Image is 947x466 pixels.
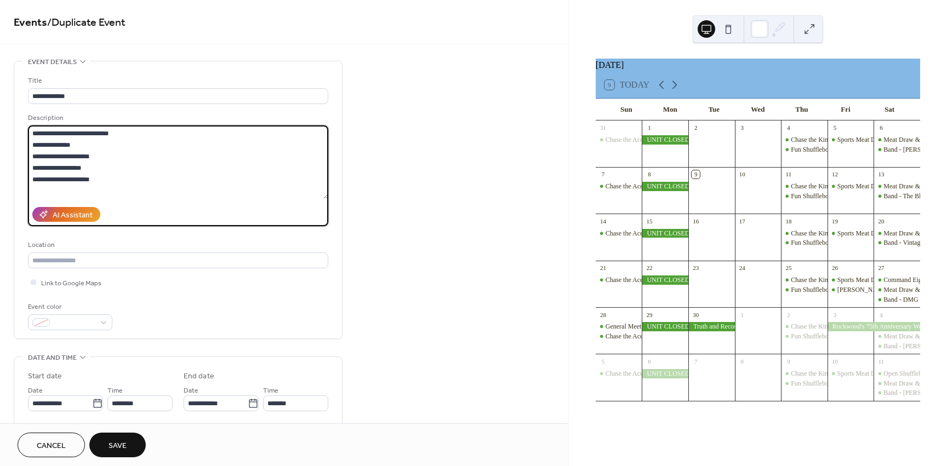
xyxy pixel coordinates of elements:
[831,170,839,179] div: 12
[692,310,700,319] div: 30
[738,124,746,132] div: 3
[28,371,62,382] div: Start date
[692,217,700,225] div: 16
[107,385,123,396] span: Time
[596,135,642,145] div: Chase the Ace (Live on Facebook)
[738,217,746,225] div: 17
[606,332,697,341] div: Chase the Ace (Live on Facebook)
[596,59,920,72] div: [DATE]
[648,99,692,120] div: Mon
[781,379,828,388] div: Fun Shuffleboard League
[596,322,642,331] div: General Meeting
[874,229,920,238] div: Meat Draw & 50/50
[41,278,101,289] span: Link to Google Maps
[791,379,858,388] div: Fun Shuffleboard League
[874,285,920,295] div: Meat Draw & 50/50
[606,275,697,285] div: Chase the Ace (Live on Facebook)
[877,217,885,225] div: 20
[645,310,653,319] div: 29
[692,264,700,272] div: 23
[831,264,839,272] div: 26
[781,322,828,331] div: Chase the King & 50/50
[599,357,607,365] div: 5
[599,170,607,179] div: 7
[837,369,909,378] div: Sports Meat Draw & 50/50
[791,275,855,285] div: Chase the King & 50/50
[828,322,920,331] div: Rockwood's 75th Anniversary Weekend
[14,12,47,33] a: Events
[606,182,697,191] div: Chase the Ace (Live on Facebook)
[596,182,642,191] div: Chase the Ace (Live on Facebook)
[784,170,792,179] div: 11
[877,264,885,272] div: 27
[883,238,944,248] div: Band - Vintage Groove
[874,145,920,154] div: Band - Mandy Ducharme & The Absolute B's
[877,310,885,319] div: 4
[874,332,920,341] div: Meat Draw & 50/50
[596,369,642,378] div: Chase the Ace (Live on Facebook)
[692,357,700,365] div: 7
[781,238,828,248] div: Fun Shuffleboard League
[874,295,920,304] div: Band - DMG
[883,182,937,191] div: Meat Draw & 50/50
[28,301,110,313] div: Event color
[883,379,937,388] div: Meat Draw & 50/50
[599,310,607,319] div: 28
[781,332,828,341] div: Fun Shuffleboard League
[784,310,792,319] div: 2
[877,124,885,132] div: 6
[874,379,920,388] div: Meat Draw & 50/50
[837,182,909,191] div: Sports Meat Draw & 50/50
[184,371,214,382] div: End date
[883,229,937,238] div: Meat Draw & 50/50
[642,135,688,145] div: UNIT CLOSED
[599,124,607,132] div: 31
[874,135,920,145] div: Meat Draw & 50/50
[606,369,697,378] div: Chase the Ace (Live on Facebook)
[828,285,874,295] div: Cory Wojick & Ashleigh Gray (Duo)
[599,217,607,225] div: 14
[18,433,85,457] button: Cancel
[606,229,697,238] div: Chase the Ace (Live on Facebook)
[781,285,828,295] div: Fun Shuffleboard League
[883,295,918,304] div: Band - DMG
[837,275,909,285] div: Sports Meat Draw & 50/50
[883,285,937,295] div: Meat Draw & 50/50
[784,217,792,225] div: 18
[781,145,828,154] div: Fun Shuffleboard League
[791,229,855,238] div: Chase the King & 50/50
[874,275,920,285] div: Command Eight Ball
[828,275,874,285] div: Sports Meat Draw & 50/50
[784,357,792,365] div: 9
[642,322,688,331] div: UNIT CLOSED
[642,275,688,285] div: UNIT CLOSED
[784,264,792,272] div: 25
[263,385,278,396] span: Time
[781,275,828,285] div: Chase the King & 50/50
[791,369,855,378] div: Chase the King & 50/50
[824,99,868,120] div: Fri
[837,229,909,238] div: Sports Meat Draw & 50/50
[781,182,828,191] div: Chase the King & 50/50
[791,192,858,201] div: Fun Shuffleboard League
[781,135,828,145] div: Chase the King & 50/50
[645,124,653,132] div: 1
[781,229,828,238] div: Chase the King & 50/50
[868,99,911,120] div: Sat
[883,135,937,145] div: Meat Draw & 50/50
[596,332,642,341] div: Chase the Ace (Live on Facebook)
[831,124,839,132] div: 5
[645,170,653,179] div: 8
[736,99,780,120] div: Wed
[738,357,746,365] div: 8
[596,229,642,238] div: Chase the Ace (Live on Facebook)
[781,369,828,378] div: Chase the King & 50/50
[791,285,858,295] div: Fun Shuffleboard League
[606,322,650,331] div: General Meeting
[791,238,858,248] div: Fun Shuffleboard League
[874,182,920,191] div: Meat Draw & 50/50
[831,357,839,365] div: 10
[738,310,746,319] div: 1
[877,170,885,179] div: 13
